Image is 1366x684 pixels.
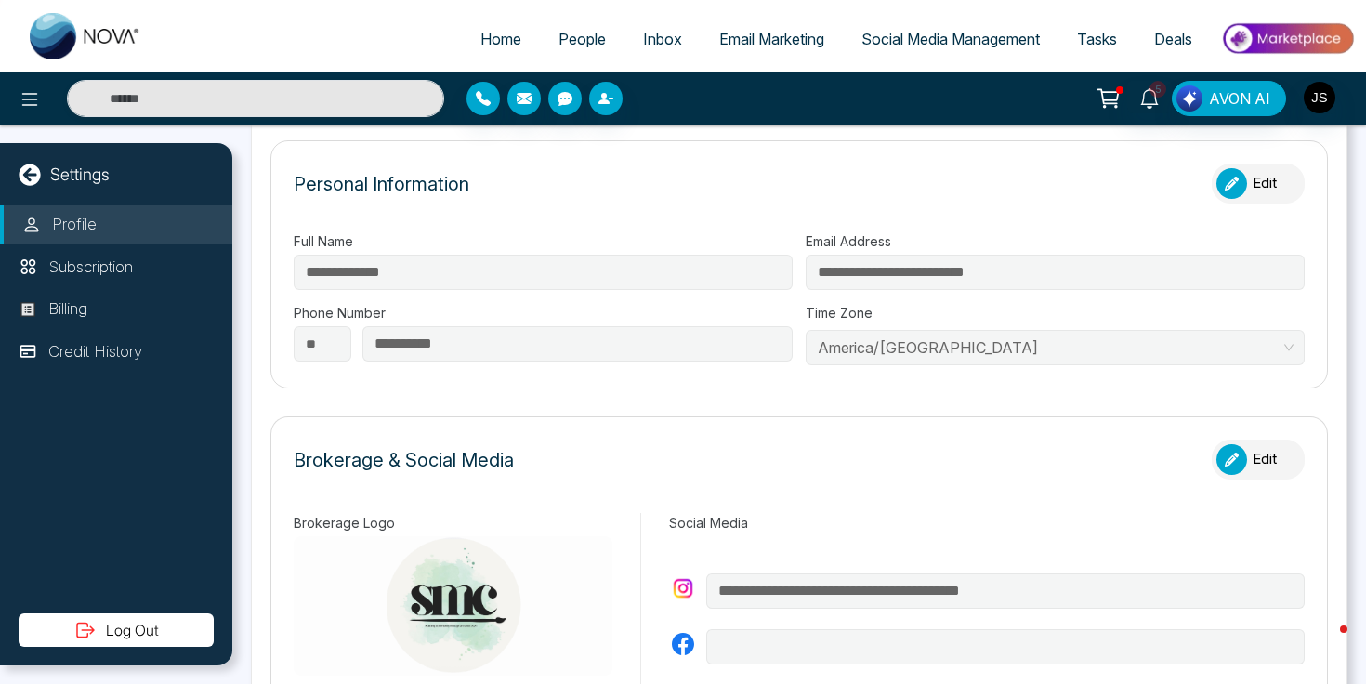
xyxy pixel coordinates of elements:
[294,513,612,533] label: Brokerage Logo
[294,303,793,322] label: Phone Number
[1149,81,1166,98] span: 5
[669,574,697,602] img: instagram
[843,21,1058,57] a: Social Media Management
[1212,164,1305,204] button: Edit
[1176,85,1202,112] img: Lead Flow
[1058,21,1136,57] a: Tasks
[1303,621,1347,665] iframe: Intercom live chat
[30,13,141,59] img: Nova CRM Logo
[806,303,1305,322] label: Time Zone
[540,21,624,57] a: People
[861,30,1040,48] span: Social Media Management
[806,231,1305,251] label: Email Address
[50,162,110,187] p: Settings
[294,446,514,474] p: Brokerage & Social Media
[480,30,521,48] span: Home
[624,21,701,57] a: Inbox
[701,21,843,57] a: Email Marketing
[1127,81,1172,113] a: 5
[1304,82,1335,113] img: User Avatar
[52,213,97,237] p: Profile
[1220,18,1355,59] img: Market-place.gif
[1209,87,1270,110] span: AVON AI
[294,231,793,251] label: Full Name
[48,297,87,322] p: Billing
[48,340,142,364] p: Credit History
[19,613,214,647] button: Log Out
[294,170,469,198] p: Personal Information
[1154,30,1192,48] span: Deals
[1212,440,1305,480] button: Edit
[669,513,1305,533] label: Social Media
[719,30,824,48] span: Email Marketing
[558,30,606,48] span: People
[462,21,540,57] a: Home
[1077,30,1117,48] span: Tasks
[818,334,1293,362] span: America/Toronto
[294,536,612,676] img: brokerage logo
[643,30,682,48] span: Inbox
[1136,21,1211,57] a: Deals
[1172,81,1286,116] button: AVON AI
[48,256,133,280] p: Subscription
